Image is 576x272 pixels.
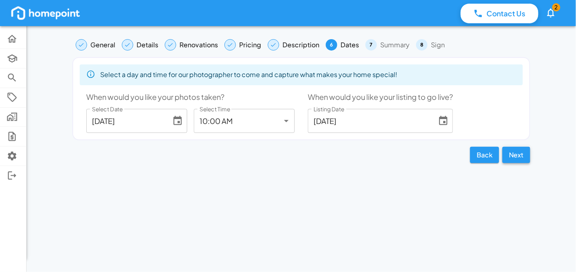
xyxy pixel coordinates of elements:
[90,40,115,50] span: General
[552,3,560,11] span: 2
[308,92,453,102] label: When would you like your listing to go live?
[470,147,499,163] button: Back
[380,40,410,50] span: Summary
[86,109,166,133] input: MM/DD/YYYY
[137,40,158,50] span: Details
[179,40,218,50] span: Renovations
[370,41,373,49] p: 7
[487,8,526,19] p: Contact Us
[10,5,81,21] img: homepoint_logo_white.png
[542,2,560,23] button: 2
[341,40,359,50] span: Dates
[194,109,295,133] div: 10:00 AM
[330,41,333,49] p: 6
[431,40,445,50] span: Sign
[199,105,230,113] label: Select Time
[86,92,295,102] label: When would you like your photos taken?
[239,40,261,50] span: Pricing
[420,41,424,49] p: 8
[308,109,431,133] input: MM/DD/YYYY
[169,112,186,130] button: Choose date, selected date is Oct 10, 2025
[282,40,319,50] span: Description
[92,105,123,113] label: Select Date
[100,67,397,83] div: Select a day and time for our photographer to come and capture what makes your home special!
[314,105,345,113] label: Listing Date
[435,112,452,130] button: Choose date, selected date is Oct 17, 2025
[502,147,530,163] button: Next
